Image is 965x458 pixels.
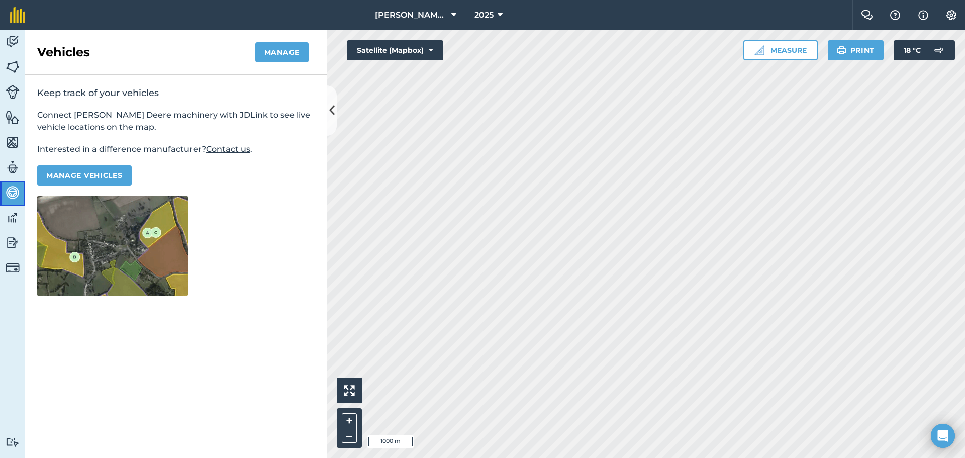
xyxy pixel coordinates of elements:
img: Ruler icon [754,45,764,55]
img: svg+xml;base64,PD94bWwgdmVyc2lvbj0iMS4wIiBlbmNvZGluZz0idXRmLTgiPz4KPCEtLSBHZW5lcmF0b3I6IEFkb2JlIE... [929,40,949,60]
button: Manage [255,42,309,62]
button: Satellite (Mapbox) [347,40,443,60]
img: svg+xml;base64,PHN2ZyB4bWxucz0iaHR0cDovL3d3dy53My5vcmcvMjAwMC9zdmciIHdpZHRoPSIxNyIgaGVpZ2h0PSIxNy... [918,9,928,21]
img: svg+xml;base64,PD94bWwgdmVyc2lvbj0iMS4wIiBlbmNvZGluZz0idXRmLTgiPz4KPCEtLSBHZW5lcmF0b3I6IEFkb2JlIE... [6,235,20,250]
p: Interested in a difference manufacturer? . [37,143,315,155]
h2: Keep track of your vehicles [37,87,315,99]
span: [PERSON_NAME][GEOGRAPHIC_DATA] [375,9,447,21]
img: Four arrows, one pointing top left, one top right, one bottom right and the last bottom left [344,385,355,396]
button: Manage vehicles [37,165,132,186]
img: svg+xml;base64,PD94bWwgdmVyc2lvbj0iMS4wIiBlbmNvZGluZz0idXRmLTgiPz4KPCEtLSBHZW5lcmF0b3I6IEFkb2JlIE... [6,437,20,447]
button: 18 °C [894,40,955,60]
img: svg+xml;base64,PHN2ZyB4bWxucz0iaHR0cDovL3d3dy53My5vcmcvMjAwMC9zdmciIHdpZHRoPSI1NiIgaGVpZ2h0PSI2MC... [6,59,20,74]
img: svg+xml;base64,PHN2ZyB4bWxucz0iaHR0cDovL3d3dy53My5vcmcvMjAwMC9zdmciIHdpZHRoPSI1NiIgaGVpZ2h0PSI2MC... [6,110,20,125]
img: svg+xml;base64,PD94bWwgdmVyc2lvbj0iMS4wIiBlbmNvZGluZz0idXRmLTgiPz4KPCEtLSBHZW5lcmF0b3I6IEFkb2JlIE... [6,210,20,225]
span: 18 ° C [904,40,921,60]
img: svg+xml;base64,PD94bWwgdmVyc2lvbj0iMS4wIiBlbmNvZGluZz0idXRmLTgiPz4KPCEtLSBHZW5lcmF0b3I6IEFkb2JlIE... [6,160,20,175]
img: A question mark icon [889,10,901,20]
img: A cog icon [945,10,957,20]
img: fieldmargin Logo [10,7,25,23]
img: svg+xml;base64,PD94bWwgdmVyc2lvbj0iMS4wIiBlbmNvZGluZz0idXRmLTgiPz4KPCEtLSBHZW5lcmF0b3I6IEFkb2JlIE... [6,85,20,99]
span: 2025 [474,9,494,21]
img: Two speech bubbles overlapping with the left bubble in the forefront [861,10,873,20]
h2: Vehicles [37,44,90,60]
img: svg+xml;base64,PD94bWwgdmVyc2lvbj0iMS4wIiBlbmNvZGluZz0idXRmLTgiPz4KPCEtLSBHZW5lcmF0b3I6IEFkb2JlIE... [6,185,20,200]
img: svg+xml;base64,PHN2ZyB4bWxucz0iaHR0cDovL3d3dy53My5vcmcvMjAwMC9zdmciIHdpZHRoPSIxOSIgaGVpZ2h0PSIyNC... [837,44,846,56]
a: Contact us [206,144,250,154]
button: + [342,413,357,428]
img: svg+xml;base64,PHN2ZyB4bWxucz0iaHR0cDovL3d3dy53My5vcmcvMjAwMC9zdmciIHdpZHRoPSI1NiIgaGVpZ2h0PSI2MC... [6,135,20,150]
img: svg+xml;base64,PD94bWwgdmVyc2lvbj0iMS4wIiBlbmNvZGluZz0idXRmLTgiPz4KPCEtLSBHZW5lcmF0b3I6IEFkb2JlIE... [6,261,20,275]
button: – [342,428,357,443]
img: svg+xml;base64,PD94bWwgdmVyc2lvbj0iMS4wIiBlbmNvZGluZz0idXRmLTgiPz4KPCEtLSBHZW5lcmF0b3I6IEFkb2JlIE... [6,34,20,49]
p: Connect [PERSON_NAME] Deere machinery with JDLink to see live vehicle locations on the map. [37,109,315,133]
button: Measure [743,40,818,60]
div: Open Intercom Messenger [931,424,955,448]
button: Print [828,40,884,60]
